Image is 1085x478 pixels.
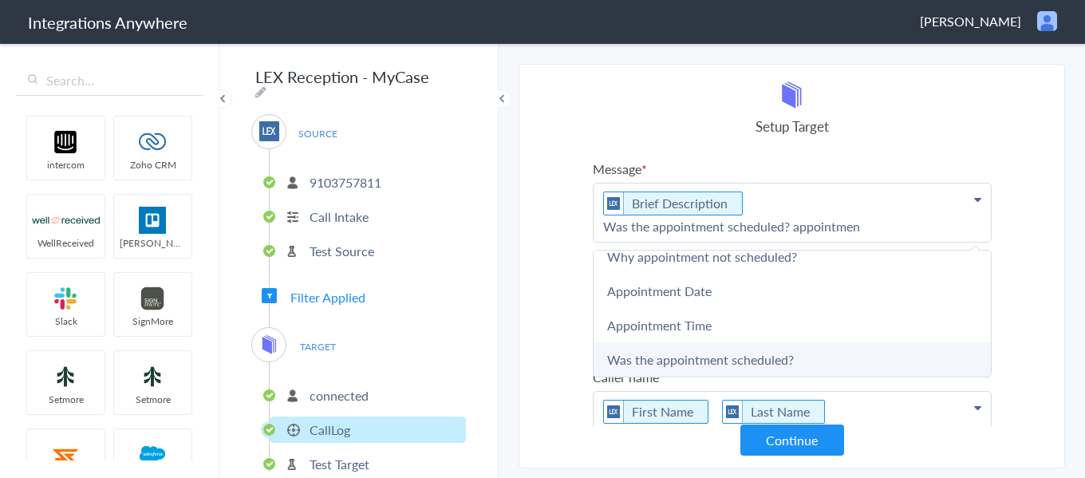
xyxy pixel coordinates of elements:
[119,285,187,312] img: signmore-logo.png
[310,455,369,473] p: Test Target
[632,194,728,212] a: Brief Description
[27,314,105,328] span: Slack
[594,308,991,342] a: Appointment Time
[27,236,105,250] span: WellReceived
[1037,11,1057,31] img: user.png
[32,207,100,234] img: wr-logo.svg
[593,117,992,136] h4: Setup Target
[778,81,806,109] img: mycase-logo-new.svg
[310,242,374,260] p: Test Source
[32,128,100,156] img: intercom-logo.svg
[604,192,624,215] img: lex-app-logo.svg
[287,336,348,358] span: TARGET
[32,363,100,390] img: setmoreNew.jpg
[27,393,105,406] span: Setmore
[593,368,992,386] label: Caller name
[593,160,992,178] label: Message
[119,207,187,234] img: trello.png
[920,12,1021,30] span: [PERSON_NAME]
[740,425,844,456] button: Continue
[114,314,191,328] span: SignMore
[114,158,191,172] span: Zoho CRM
[310,207,369,226] p: Call Intake
[594,239,991,274] a: Why appointment not scheduled?
[259,334,279,354] img: mycase-logo-new.svg
[310,386,369,405] p: connected
[259,121,279,141] img: lex-app-logo.svg
[310,173,381,192] p: 9103757811
[723,401,743,423] img: lex-app-logo.svg
[32,441,100,468] img: serviceforge-icon.png
[287,123,348,144] span: SOURCE
[722,400,825,424] li: Last Name
[594,342,991,377] a: Was the appointment scheduled?
[114,236,191,250] span: [PERSON_NAME]
[119,441,187,468] img: salesforce-logo.svg
[32,285,100,312] img: slack-logo.svg
[16,65,203,96] input: Search...
[603,400,708,424] li: First Name
[119,128,187,156] img: zoho-logo.svg
[594,274,991,308] a: Appointment Date
[119,363,187,390] img: setmoreNew.jpg
[310,421,350,439] p: CallLog
[27,158,105,172] span: intercom
[604,401,624,423] img: lex-app-logo.svg
[290,288,365,306] span: Filter Applied
[594,184,991,242] p: Was the appointment scheduled? appointmen
[28,11,187,34] h1: Integrations Anywhere
[114,393,191,406] span: Setmore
